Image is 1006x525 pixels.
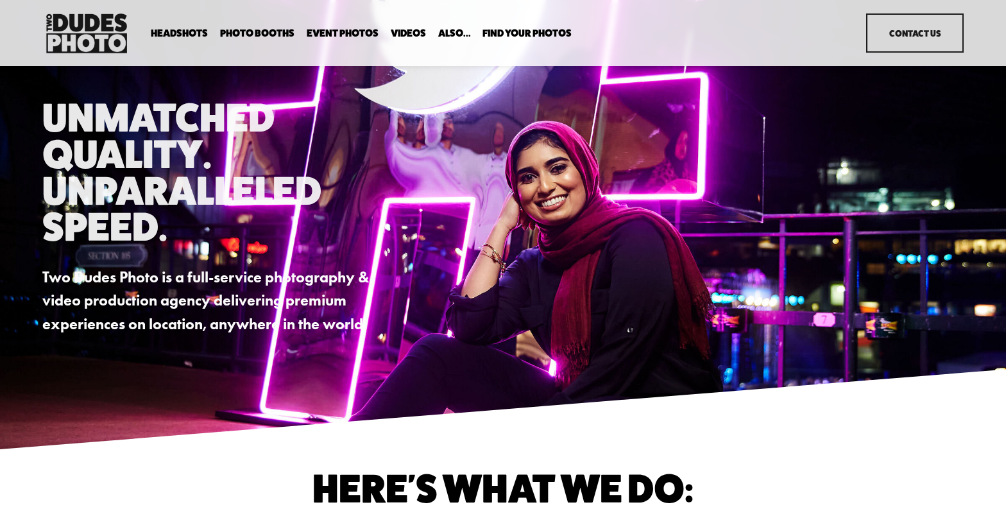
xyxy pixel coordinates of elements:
a: folder dropdown [438,28,471,40]
a: folder dropdown [220,28,294,40]
img: Two Dudes Photo | Headshots, Portraits &amp; Photo Booths [42,10,131,56]
a: Event Photos [307,28,379,40]
strong: Two Dudes Photo is a full-service photography & video production agency delivering premium experi... [42,268,373,333]
h1: Here's What We do: [157,470,848,507]
h1: Unmatched Quality. Unparalleled Speed. [42,99,384,245]
span: Headshots [151,28,208,39]
a: folder dropdown [482,28,572,40]
a: Contact Us [866,13,964,53]
span: Photo Booths [220,28,294,39]
a: folder dropdown [151,28,208,40]
span: Also... [438,28,471,39]
a: Videos [391,28,426,40]
span: Find Your Photos [482,28,572,39]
